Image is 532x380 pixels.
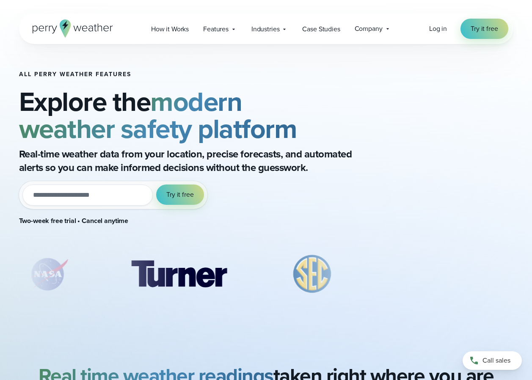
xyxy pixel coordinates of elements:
[386,253,506,295] div: 4 of 8
[463,351,522,370] a: Call sales
[203,24,229,34] span: Features
[429,24,447,34] a: Log in
[19,147,358,174] p: Real-time weather data from your location, precise forecasts, and automated alerts so you can mak...
[151,24,189,34] span: How it Works
[19,82,297,149] strong: modern weather safety platform
[251,24,280,34] span: Industries
[144,20,196,38] a: How it Works
[19,253,78,295] img: NASA.svg
[156,184,204,205] button: Try it free
[19,88,386,142] h2: Explore the
[280,253,345,295] img: %E2%9C%85-SEC.svg
[19,216,129,226] strong: Two-week free trial • Cancel anytime
[280,253,345,295] div: 3 of 8
[19,253,386,300] div: slideshow
[166,190,193,200] span: Try it free
[302,24,340,34] span: Case Studies
[119,253,239,295] img: Turner-Construction_1.svg
[355,24,383,34] span: Company
[471,24,498,34] span: Try it free
[19,253,78,295] div: 1 of 8
[295,20,347,38] a: Case Studies
[482,355,510,366] span: Call sales
[19,71,386,78] h1: All Perry Weather Features
[386,253,506,295] img: Amazon-Air.svg
[460,19,508,39] a: Try it free
[119,253,239,295] div: 2 of 8
[429,24,447,33] span: Log in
